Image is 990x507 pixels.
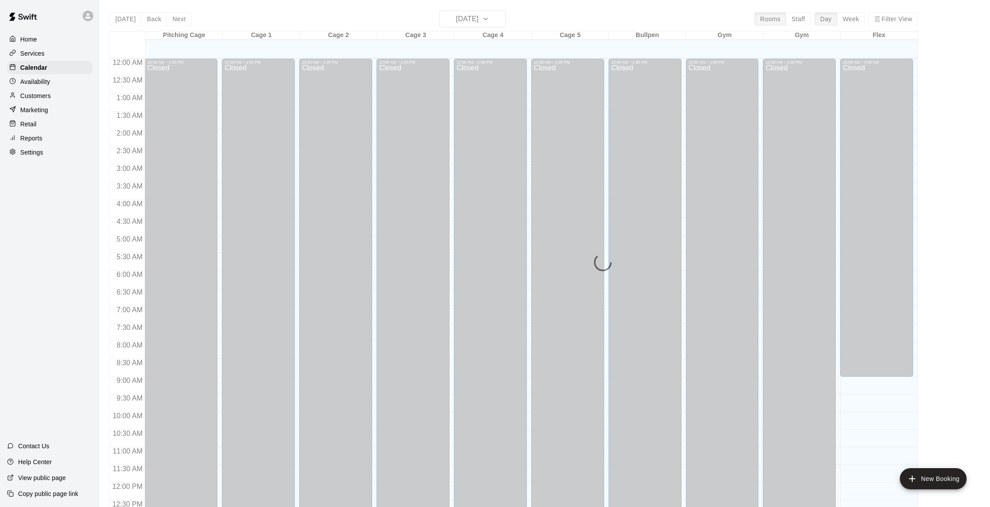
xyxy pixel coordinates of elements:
[114,271,145,278] span: 6:00 AM
[763,31,841,40] div: Gym
[110,430,145,437] span: 10:30 AM
[7,132,92,145] a: Reports
[7,75,92,88] a: Availability
[7,89,92,102] a: Customers
[20,148,43,157] p: Settings
[110,76,145,84] span: 12:30 AM
[114,147,145,155] span: 2:30 AM
[20,77,50,86] p: Availability
[765,60,833,64] div: 12:00 AM – 1:00 PM
[20,91,51,100] p: Customers
[223,31,300,40] div: Cage 1
[114,94,145,102] span: 1:00 AM
[7,47,92,60] a: Services
[20,63,47,72] p: Calendar
[840,59,913,377] div: 12:00 AM – 9:00 AM: Closed
[147,60,215,64] div: 12:00 AM – 1:00 PM
[7,117,92,131] a: Retail
[454,31,532,40] div: Cage 4
[114,341,145,349] span: 8:00 AM
[145,31,223,40] div: Pitching Cage
[114,129,145,137] span: 2:00 AM
[534,60,602,64] div: 12:00 AM – 1:00 PM
[7,33,92,46] a: Home
[377,31,454,40] div: Cage 3
[110,447,145,455] span: 11:00 AM
[7,103,92,117] a: Marketing
[110,412,145,420] span: 10:00 AM
[20,49,45,58] p: Services
[7,146,92,159] a: Settings
[841,31,918,40] div: Flex
[843,64,910,380] div: Closed
[110,465,145,473] span: 11:30 AM
[114,288,145,296] span: 6:30 AM
[686,31,763,40] div: Gym
[114,235,145,243] span: 5:00 AM
[114,200,145,208] span: 4:00 AM
[225,60,292,64] div: 12:00 AM – 1:00 PM
[7,61,92,74] a: Calendar
[114,377,145,384] span: 9:00 AM
[379,60,447,64] div: 12:00 AM – 1:00 PM
[20,106,48,114] p: Marketing
[114,253,145,261] span: 5:30 AM
[689,60,756,64] div: 12:00 AM – 1:00 PM
[20,35,37,44] p: Home
[18,458,52,466] p: Help Center
[20,120,37,129] p: Retail
[611,60,679,64] div: 12:00 AM – 1:00 PM
[114,359,145,367] span: 8:30 AM
[532,31,609,40] div: Cage 5
[609,31,686,40] div: Bullpen
[843,60,910,64] div: 12:00 AM – 9:00 AM
[18,473,66,482] p: View public page
[20,134,42,143] p: Reports
[900,468,967,489] button: add
[114,306,145,314] span: 7:00 AM
[110,483,145,490] span: 12:00 PM
[110,59,145,66] span: 12:00 AM
[114,182,145,190] span: 3:30 AM
[114,218,145,225] span: 4:30 AM
[302,60,369,64] div: 12:00 AM – 1:00 PM
[114,324,145,331] span: 7:30 AM
[300,31,377,40] div: Cage 2
[114,165,145,172] span: 3:00 AM
[18,489,78,498] p: Copy public page link
[114,394,145,402] span: 9:30 AM
[18,442,49,450] p: Contact Us
[114,112,145,119] span: 1:30 AM
[457,60,524,64] div: 12:00 AM – 1:00 PM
